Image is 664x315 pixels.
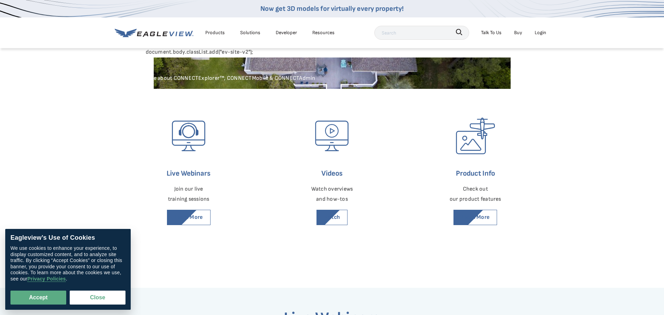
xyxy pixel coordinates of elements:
a: Watch [316,210,348,225]
p: Check out our product features [415,184,536,205]
div: Solutions [240,28,260,37]
button: Close [70,291,125,305]
a: Learn More [453,210,497,225]
div: Products [205,28,225,37]
div: Resources [312,28,335,37]
div: Eagleview’s Use of Cookies [10,234,125,242]
h6: Product Info [415,168,536,179]
p: Watch overviews and how-tos [272,184,392,205]
a: Developer [276,28,297,37]
button: Accept [10,291,66,305]
p: Join our live training sessions [128,184,249,205]
h6: Videos [272,168,392,179]
input: Search [374,26,469,40]
a: Learn More [167,210,211,225]
div: Login [535,28,546,37]
a: Now get 3D models for virtually every property! [260,5,404,13]
h1: Academy [128,57,536,63]
a: Privacy Policies [27,276,66,282]
p: Learn more about CONNECTExplorer™, CONNECTMobile & CONNECTAdmin [128,74,536,84]
div: We use cookies to enhance your experience, to display customized content, and to analyze site tra... [10,245,125,282]
a: Buy [514,28,522,37]
div: Talk To Us [481,28,502,37]
h6: Live Webinars [128,168,249,179]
